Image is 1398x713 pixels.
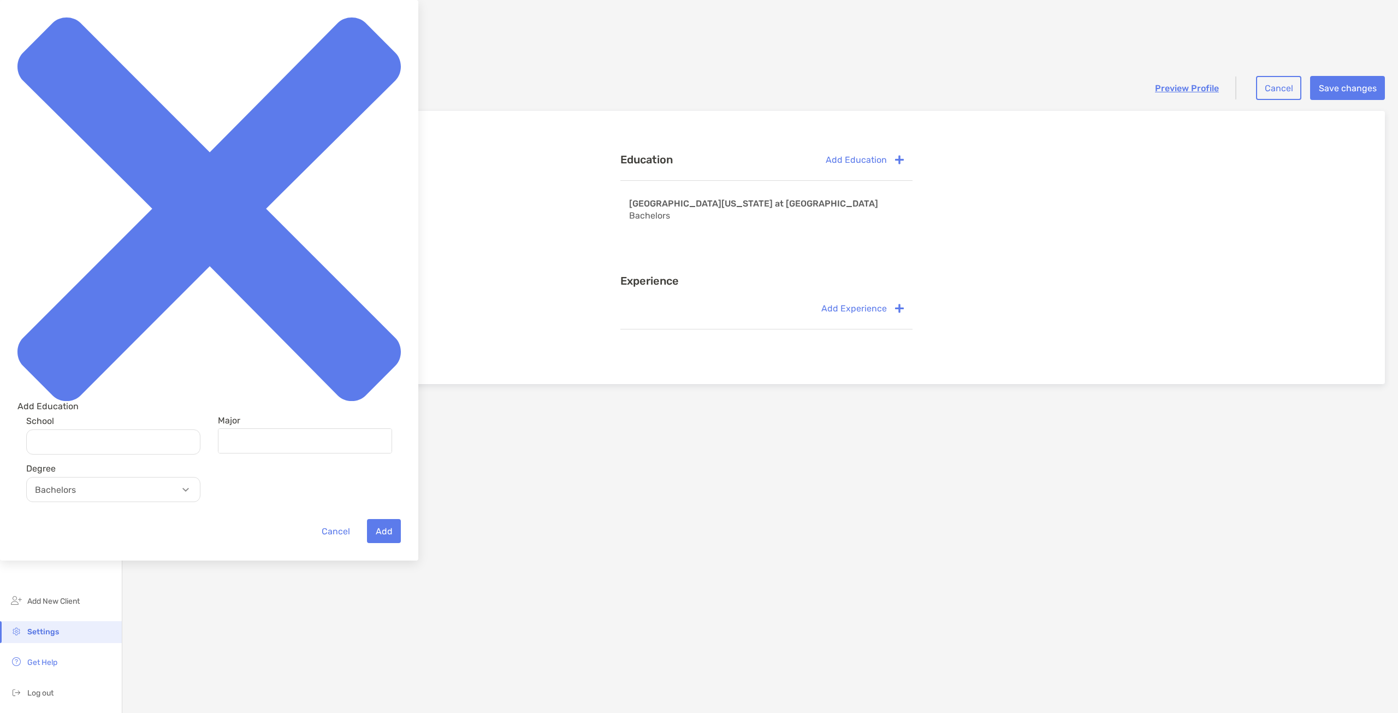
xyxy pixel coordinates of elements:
[17,401,401,411] div: Add Education
[26,416,200,426] label: School
[26,463,200,474] div: Degree
[17,17,401,401] img: close modal icon
[218,416,240,425] label: Major
[29,483,203,497] p: Bachelors
[367,519,401,543] button: Add
[313,519,358,543] button: Cancel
